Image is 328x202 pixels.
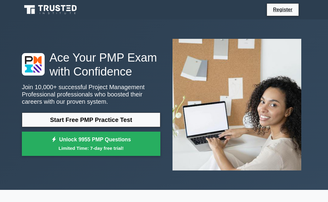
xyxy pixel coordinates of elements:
[22,51,160,79] h1: Ace Your PMP Exam with Confidence
[22,83,160,105] p: Join 10,000+ successful Project Management Professional professionals who boosted their careers w...
[22,113,160,127] a: Start Free PMP Practice Test
[29,145,153,152] small: Limited Time: 7-day free trial!
[269,6,296,13] a: Register
[22,132,160,156] a: Unlock 9955 PMP QuestionsLimited Time: 7-day free trial!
